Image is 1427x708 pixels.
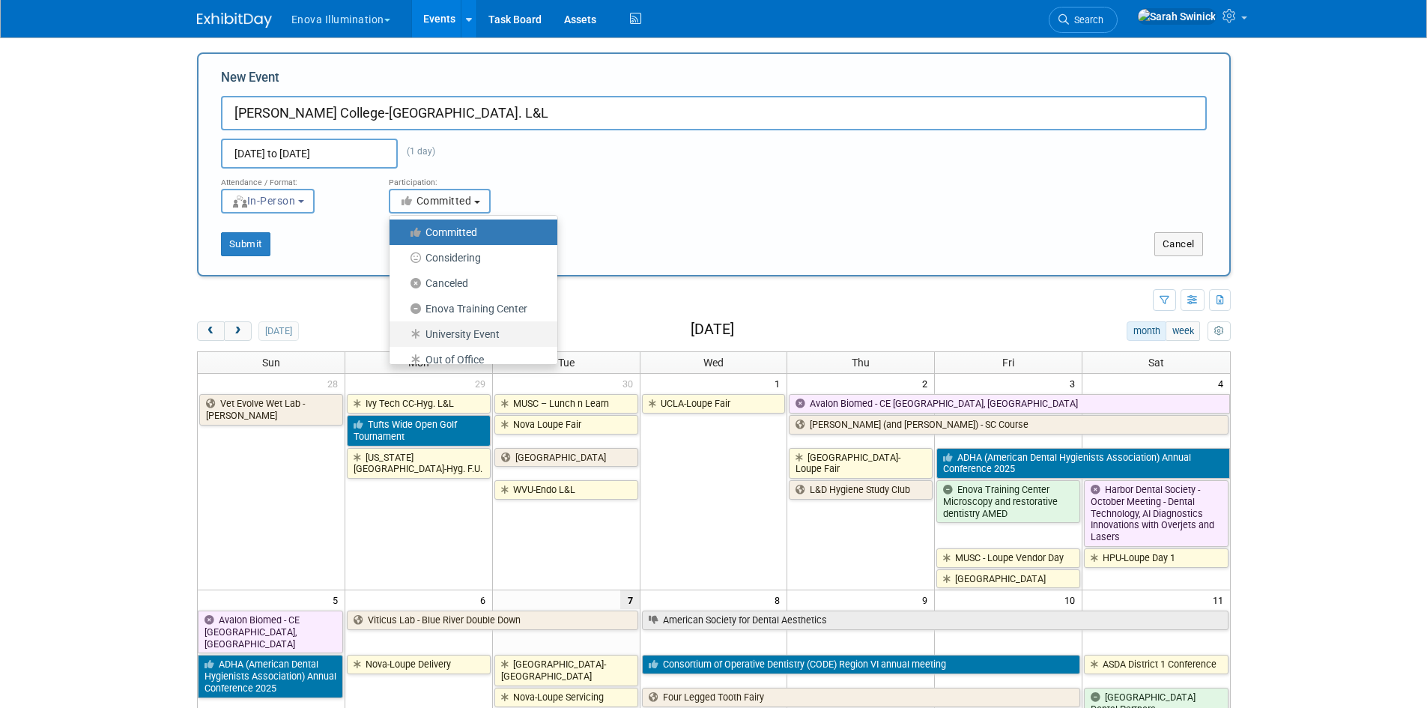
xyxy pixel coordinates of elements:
span: Tue [558,357,575,369]
i: Personalize Calendar [1214,327,1224,336]
a: Consortium of Operative Dentistry (CODE) Region VI annual meeting [642,655,1081,674]
span: Thu [852,357,870,369]
a: Tufts Wide Open Golf Tournament [347,415,491,446]
a: MUSC – Lunch n Learn [494,394,638,414]
a: UCLA-Loupe Fair [642,394,786,414]
span: 9 [921,590,934,609]
span: Committed [399,195,472,207]
a: [US_STATE][GEOGRAPHIC_DATA]-Hyg. F.U. [347,448,491,479]
button: month [1127,321,1166,341]
a: HPU-Loupe Day 1 [1084,548,1228,568]
a: [GEOGRAPHIC_DATA] [936,569,1080,589]
span: 1 [773,374,787,393]
button: next [224,321,252,341]
a: Avalon Biomed - CE [GEOGRAPHIC_DATA], [GEOGRAPHIC_DATA] [789,394,1229,414]
span: Fri [1002,357,1014,369]
label: University Event [397,324,542,344]
a: Nova Loupe Fair [494,415,638,435]
a: Harbor Dental Society - October Meeting - Dental Technology, AI Diagnostics Innovations with Over... [1084,480,1228,547]
input: Name of Trade Show / Conference [221,96,1207,130]
a: Ivy Tech CC-Hyg. L&L [347,394,491,414]
span: Sun [262,357,280,369]
span: (1 day) [398,146,435,157]
a: Avalon Biomed - CE [GEOGRAPHIC_DATA], [GEOGRAPHIC_DATA] [198,611,343,653]
a: L&D Hygiene Study Club [789,480,933,500]
label: Canceled [397,273,542,293]
a: Vet Evolve Wet Lab - [PERSON_NAME] [199,394,343,425]
a: [GEOGRAPHIC_DATA]-[GEOGRAPHIC_DATA] [494,655,638,686]
span: Search [1069,14,1103,25]
span: 5 [331,590,345,609]
span: 7 [620,590,640,609]
button: myCustomButton [1208,321,1230,341]
span: 8 [773,590,787,609]
span: 10 [1063,590,1082,609]
button: [DATE] [258,321,298,341]
button: Submit [221,232,270,256]
span: In-Person [231,195,296,207]
span: 2 [921,374,934,393]
button: In-Person [221,189,315,214]
a: Four Legged Tooth Fairy [642,688,1081,707]
span: Wed [703,357,724,369]
span: 6 [479,590,492,609]
button: Committed [389,189,491,214]
a: [GEOGRAPHIC_DATA] [494,448,638,468]
span: 3 [1068,374,1082,393]
img: Sarah Swinick [1137,8,1217,25]
a: ADHA (American Dental Hygienists Association) Annual Conference 2025 [198,655,343,698]
img: ExhibitDay [197,13,272,28]
a: [GEOGRAPHIC_DATA]-Loupe Fair [789,448,933,479]
a: Nova-Loupe Servicing [494,688,638,707]
label: Considering [397,248,542,267]
span: 28 [326,374,345,393]
a: WVU-Endo L&L [494,480,638,500]
a: Nova-Loupe Delivery [347,655,491,674]
a: American Society for Dental Aesthetics [642,611,1228,630]
a: Viticus Lab - Blue River Double Down [347,611,638,630]
h2: [DATE] [691,321,734,338]
input: Start Date - End Date [221,139,398,169]
button: prev [197,321,225,341]
button: Cancel [1154,232,1203,256]
span: Sat [1148,357,1164,369]
span: 29 [473,374,492,393]
label: Out of Office [397,350,542,369]
a: Search [1049,7,1118,33]
span: 4 [1217,374,1230,393]
a: [PERSON_NAME] (and [PERSON_NAME]) - SC Course [789,415,1228,435]
a: ASDA District 1 Conference [1084,655,1228,674]
label: New Event [221,69,279,92]
span: 11 [1211,590,1230,609]
a: Enova Training Center Microscopy and restorative dentistry AMED [936,480,1080,523]
button: week [1166,321,1200,341]
a: ADHA (American Dental Hygienists Association) Annual Conference 2025 [936,448,1229,479]
span: 30 [621,374,640,393]
label: Committed [397,223,542,242]
div: Attendance / Format: [221,169,366,188]
div: Participation: [389,169,534,188]
label: Enova Training Center [397,299,542,318]
a: MUSC - Loupe Vendor Day [936,548,1080,568]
